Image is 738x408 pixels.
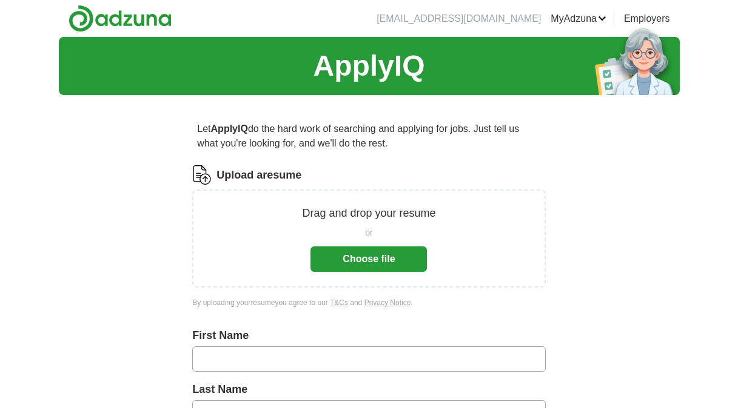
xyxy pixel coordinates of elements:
label: First Name [192,327,545,344]
span: or [365,226,372,239]
li: [EMAIL_ADDRESS][DOMAIN_NAME] [377,12,541,26]
div: By uploading your resume you agree to our and . [192,297,545,308]
a: MyAdzuna [551,12,606,26]
a: Privacy Notice [364,298,411,307]
a: Employers [624,12,670,26]
h1: ApplyIQ [313,44,424,88]
img: Adzuna logo [69,5,172,32]
img: CV Icon [192,165,212,185]
strong: ApplyIQ [211,123,248,134]
label: Upload a resume [216,167,301,183]
p: Let do the hard work of searching and applying for jobs. Just tell us what you're looking for, an... [192,117,545,156]
button: Choose file [310,246,427,272]
p: Drag and drop your resume [302,205,435,222]
a: T&Cs [330,298,348,307]
label: Last Name [192,381,545,398]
